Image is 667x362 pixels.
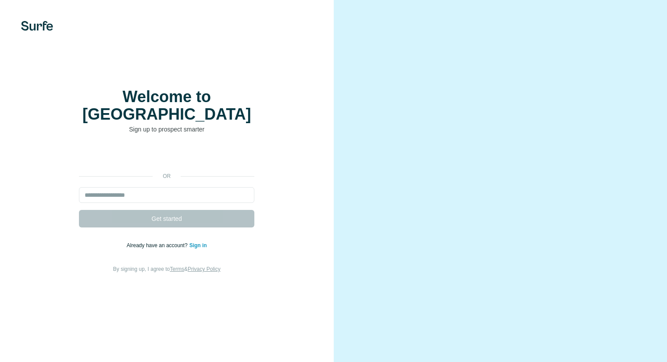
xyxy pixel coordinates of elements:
[75,147,259,166] iframe: Sign in with Google Button
[153,172,181,180] p: or
[189,242,207,248] a: Sign in
[113,266,221,272] span: By signing up, I agree to &
[170,266,184,272] a: Terms
[127,242,189,248] span: Already have an account?
[79,125,254,134] p: Sign up to prospect smarter
[21,21,53,31] img: Surfe's logo
[79,88,254,123] h1: Welcome to [GEOGRAPHIC_DATA]
[188,266,221,272] a: Privacy Policy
